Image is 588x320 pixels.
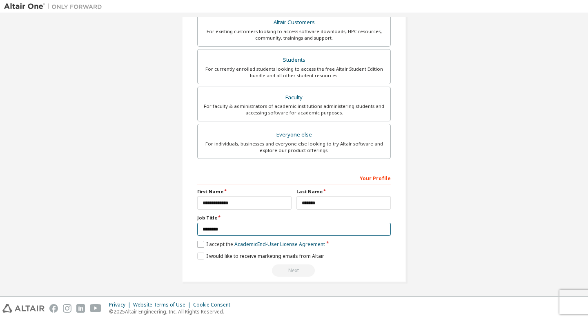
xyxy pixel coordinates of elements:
img: instagram.svg [63,304,71,313]
label: I would like to receive marketing emails from Altair [197,253,324,260]
a: Academic End-User License Agreement [234,241,325,248]
div: Everyone else [203,129,385,141]
div: Website Terms of Use [133,302,193,308]
div: Cookie Consent [193,302,235,308]
img: youtube.svg [90,304,102,313]
img: linkedin.svg [76,304,85,313]
img: Altair One [4,2,106,11]
div: Students [203,54,385,66]
div: For faculty & administrators of academic institutions administering students and accessing softwa... [203,103,385,116]
label: Job Title [197,215,391,221]
p: © 2025 Altair Engineering, Inc. All Rights Reserved. [109,308,235,315]
label: I accept the [197,241,325,248]
img: facebook.svg [49,304,58,313]
div: For currently enrolled students looking to access the free Altair Student Edition bundle and all ... [203,66,385,79]
div: For individuals, businesses and everyone else looking to try Altair software and explore our prod... [203,141,385,154]
div: Your Profile [197,171,391,184]
div: Privacy [109,302,133,308]
div: Read and acccept EULA to continue [197,264,391,277]
label: Last Name [296,188,391,195]
div: Faculty [203,92,385,103]
div: Altair Customers [203,17,385,28]
label: First Name [197,188,292,195]
img: altair_logo.svg [2,304,45,313]
div: For existing customers looking to access software downloads, HPC resources, community, trainings ... [203,28,385,41]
